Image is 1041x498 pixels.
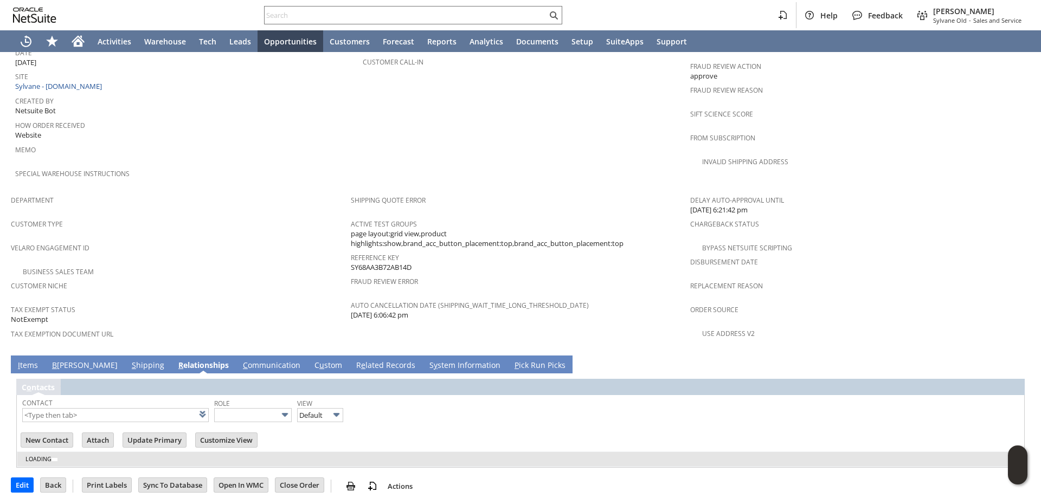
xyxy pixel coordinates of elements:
a: Sylvane - [DOMAIN_NAME] [15,81,105,91]
span: Documents [516,36,558,47]
span: Tech [199,36,216,47]
span: SuiteApps [606,36,644,47]
a: Active Test Groups [351,219,417,229]
span: Feedback [868,10,903,21]
a: From Subscription [690,133,755,143]
a: Home [65,30,91,52]
a: Forecast [376,30,421,52]
span: I [18,360,20,370]
a: Custom [312,360,345,372]
a: Analytics [463,30,510,52]
span: B [52,360,57,370]
input: <Type then tab> [22,408,209,422]
a: Customers [323,30,376,52]
a: Date [15,48,32,57]
span: Customers [330,36,370,47]
a: Support [650,30,693,52]
div: Shortcuts [39,30,65,52]
a: Documents [510,30,565,52]
input: Open In WMC [214,478,268,492]
span: u [319,360,324,370]
span: e [361,360,365,370]
td: Loading [17,452,1024,467]
a: Related Records [354,360,418,372]
a: B[PERSON_NAME] [49,360,120,372]
a: Sift Science Score [690,109,753,119]
a: Department [11,196,54,205]
span: page layout:grid view,product highlights:show,brand_acc_button_placement:top,brand_acc_button_pla... [351,229,685,249]
span: o [27,382,31,392]
span: Activities [98,36,131,47]
a: Tax Exemption Document URL [11,329,113,339]
a: Reports [421,30,463,52]
span: C [243,360,248,370]
svg: Shortcuts [46,35,59,48]
span: Opportunities [264,36,317,47]
span: Forecast [383,36,414,47]
a: Communication [240,360,303,372]
a: Customer Niche [11,281,67,290]
a: View [297,399,312,408]
a: Tech [192,30,223,52]
a: Special Warehouse Instructions [15,169,130,178]
a: Shipping [129,360,167,372]
span: - [969,16,971,24]
a: Memo [15,145,36,154]
svg: Search [547,9,560,22]
img: print.svg [344,480,357,493]
a: Relationships [176,360,232,372]
a: Fraud Review Reason [690,86,763,95]
a: Velaro Engagement ID [11,243,89,253]
span: Setup [571,36,593,47]
input: Close Order [275,478,324,492]
a: Site [15,72,28,81]
span: P [515,360,519,370]
input: Update Primary [123,433,186,447]
input: Customize View [196,433,257,447]
a: Bypass NetSuite Scripting [702,243,792,253]
span: SY68AA3B72AB14D [351,262,412,273]
span: Support [657,36,687,47]
span: [DATE] 6:21:42 pm [690,205,748,215]
input: Sync To Database [139,478,207,492]
span: y [434,360,438,370]
span: R [178,360,183,370]
a: Order Source [690,305,738,314]
a: Disbursement Date [690,257,758,267]
img: add-record.svg [366,480,379,493]
a: Customer Type [11,219,63,229]
a: Shipping Quote Error [351,196,426,205]
span: Reports [427,36,457,47]
img: More Options [330,409,343,421]
span: Oracle Guided Learning Widget. To move around, please hold and drag [1008,465,1027,485]
a: Fraud Review Action [690,62,761,71]
input: Search [265,9,547,22]
a: How Order Received [15,121,85,130]
svg: Recent Records [20,35,33,48]
svg: logo [13,8,56,23]
span: Leads [229,36,251,47]
a: Fraud Review Error [351,277,418,286]
a: Setup [565,30,600,52]
a: Unrolled view on [1011,358,1024,371]
a: Actions [383,481,417,491]
a: System Information [427,360,503,372]
span: Sales and Service [973,16,1021,24]
input: Edit [11,478,33,492]
input: New Contact [21,433,73,447]
span: S [132,360,136,370]
a: Opportunities [258,30,323,52]
a: SuiteApps [600,30,650,52]
a: Use Address V2 [702,329,755,338]
svg: Home [72,35,85,48]
a: Activities [91,30,138,52]
img: More Options [279,409,291,421]
span: Sylvane Old [933,16,967,24]
a: Contacts [22,382,55,392]
a: Leads [223,30,258,52]
input: Print Labels [82,478,131,492]
a: Role [214,399,230,408]
a: Tax Exempt Status [11,305,75,314]
a: Replacement reason [690,281,763,290]
a: Pick Run Picks [512,360,568,372]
